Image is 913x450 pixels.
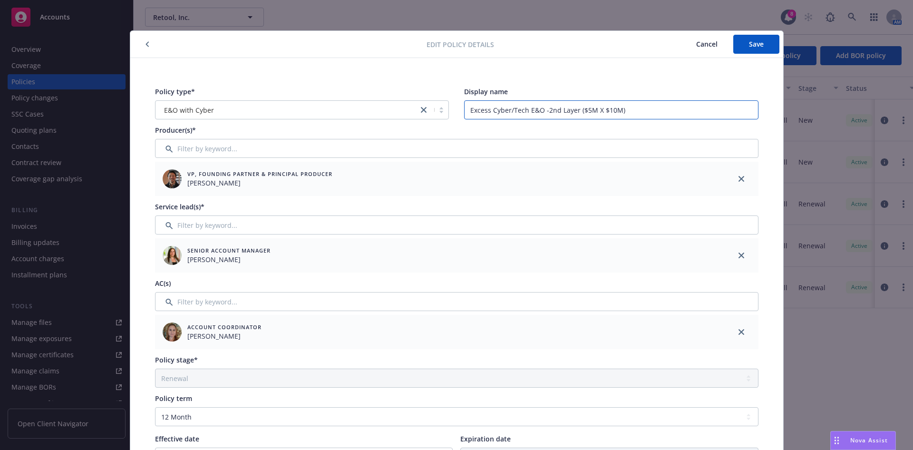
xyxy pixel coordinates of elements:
[155,434,199,443] span: Effective date
[418,104,429,116] a: close
[187,331,262,341] span: [PERSON_NAME]
[187,323,262,331] span: Account Coordinator
[696,39,718,49] span: Cancel
[187,178,332,188] span: [PERSON_NAME]
[736,326,747,338] a: close
[163,246,182,265] img: employee photo
[464,87,508,96] span: Display name
[736,173,747,185] a: close
[163,169,182,188] img: employee photo
[749,39,764,49] span: Save
[830,431,896,450] button: Nova Assist
[187,170,332,178] span: VP, Founding Partner & Principal Producer
[155,87,195,96] span: Policy type*
[155,292,758,311] input: Filter by keyword...
[736,250,747,261] a: close
[680,35,733,54] button: Cancel
[831,431,843,450] div: Drag to move
[155,394,192,403] span: Policy term
[155,126,196,135] span: Producer(s)*
[155,202,204,211] span: Service lead(s)*
[155,279,171,288] span: AC(s)
[155,355,198,364] span: Policy stage*
[460,434,511,443] span: Expiration date
[427,39,494,49] span: Edit policy details
[155,139,758,158] input: Filter by keyword...
[733,35,779,54] button: Save
[163,323,182,342] img: employee photo
[850,436,888,444] span: Nova Assist
[155,215,758,235] input: Filter by keyword...
[187,254,271,264] span: [PERSON_NAME]
[160,105,414,115] span: E&O with Cyber
[164,105,214,115] span: E&O with Cyber
[187,246,271,254] span: Senior Account Manager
